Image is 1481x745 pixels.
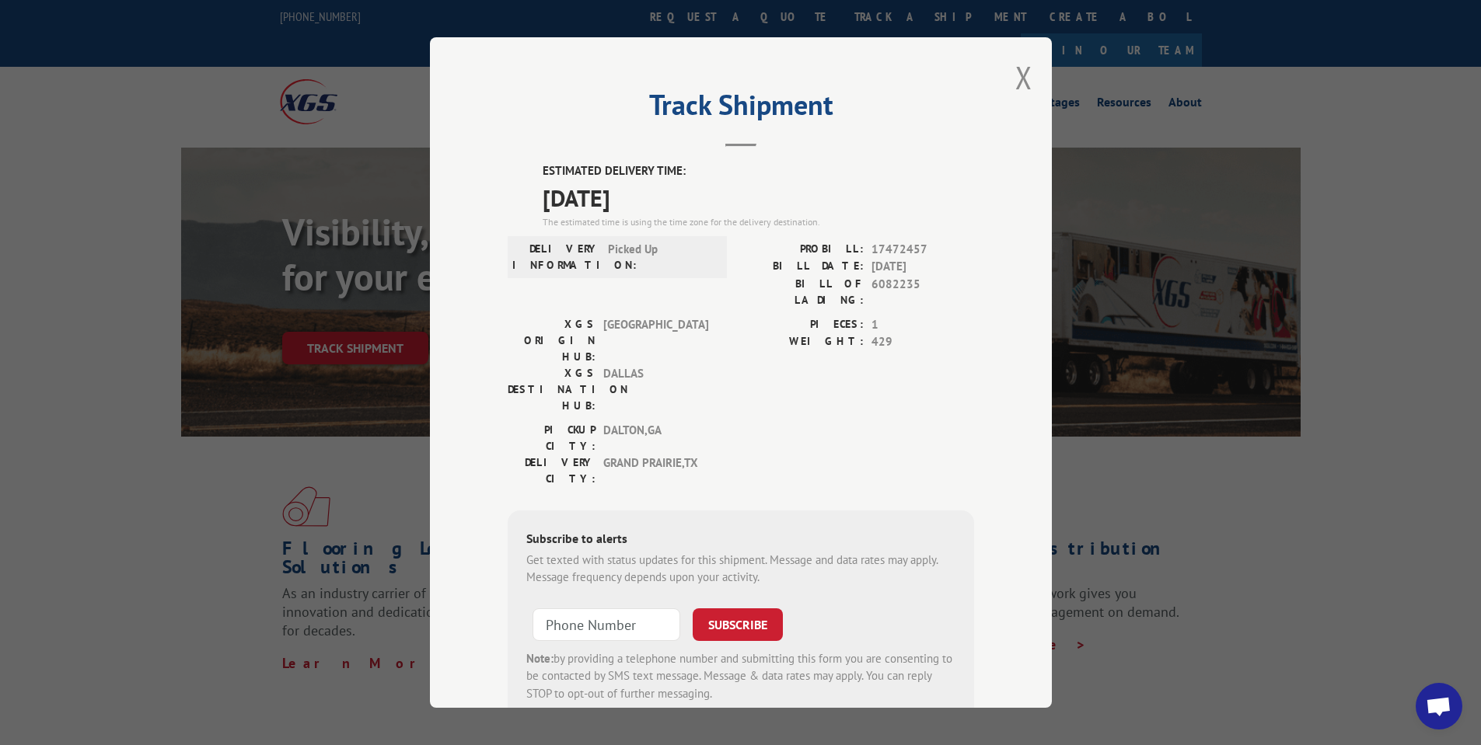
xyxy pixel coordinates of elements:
[526,552,955,587] div: Get texted with status updates for this shipment. Message and data rates may apply. Message frequ...
[526,651,554,666] strong: Note:
[871,241,974,259] span: 17472457
[741,258,864,276] label: BILL DATE:
[1015,57,1032,98] button: Close modal
[526,529,955,552] div: Subscribe to alerts
[508,316,596,365] label: XGS ORIGIN HUB:
[543,180,974,215] span: [DATE]
[603,454,708,487] span: GRAND PRAIRIE , TX
[1416,683,1462,729] div: Open chat
[543,162,974,180] label: ESTIMATED DELIVERY TIME:
[603,422,708,454] span: DALTON , GA
[543,215,974,229] div: The estimated time is using the time zone for the delivery destination.
[871,258,974,276] span: [DATE]
[526,650,955,703] div: by providing a telephone number and submitting this form you are consenting to be contacted by SM...
[603,316,708,365] span: [GEOGRAPHIC_DATA]
[508,365,596,414] label: XGS DESTINATION HUB:
[508,422,596,454] label: PICKUP CITY:
[508,94,974,124] h2: Track Shipment
[871,276,974,308] span: 6082235
[693,608,783,641] button: SUBSCRIBE
[508,454,596,487] label: DELIVERY CITY:
[741,333,864,351] label: WEIGHT:
[603,365,708,414] span: DALLAS
[608,241,713,273] span: Picked Up
[741,316,864,334] label: PIECES:
[871,316,974,334] span: 1
[512,241,600,273] label: DELIVERY INFORMATION:
[871,333,974,351] span: 429
[741,241,864,259] label: PROBILL:
[741,276,864,308] label: BILL OF LADING:
[533,608,680,641] input: Phone Number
